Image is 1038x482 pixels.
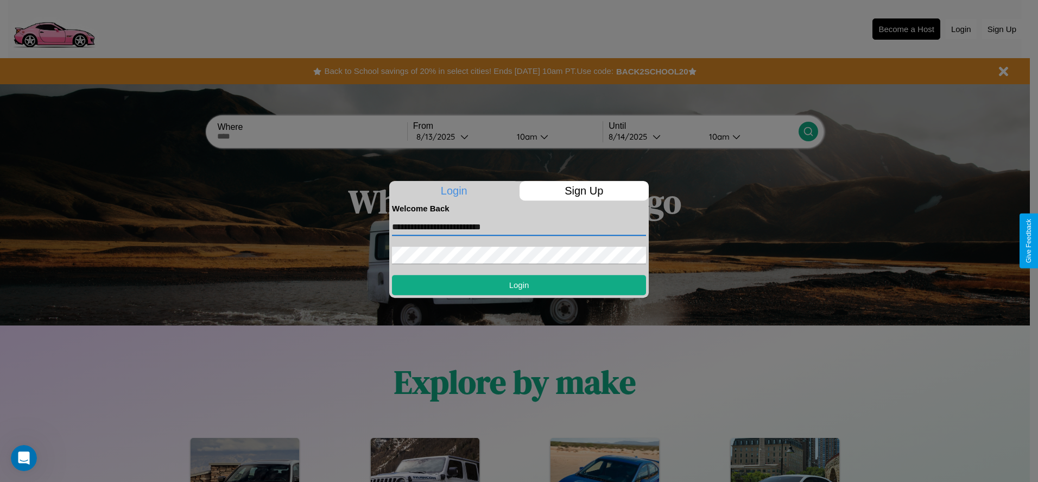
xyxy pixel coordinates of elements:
div: Give Feedback [1025,219,1033,263]
h4: Welcome Back [392,204,646,213]
p: Login [389,181,519,201]
button: Login [392,275,646,295]
iframe: Intercom live chat [11,445,37,471]
p: Sign Up [520,181,649,201]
